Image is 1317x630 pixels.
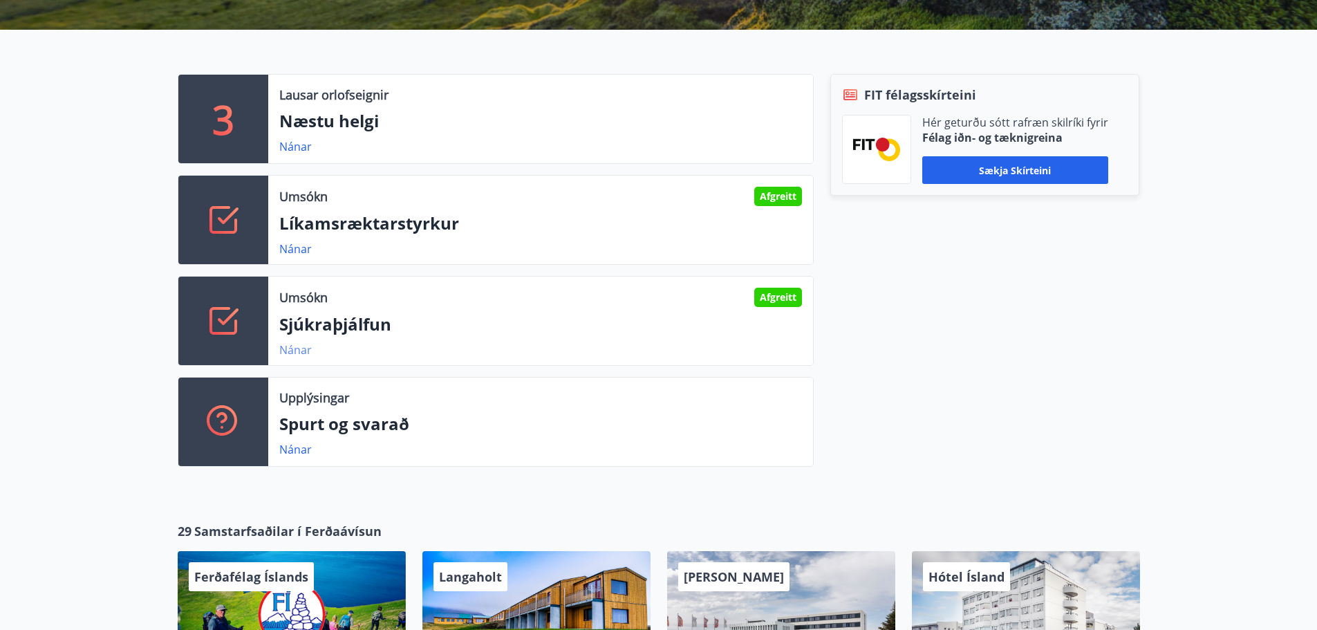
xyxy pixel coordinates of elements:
p: 3 [212,93,234,145]
a: Nánar [279,342,312,358]
p: Upplýsingar [279,389,349,407]
p: Lausar orlofseignir [279,86,389,104]
p: Umsókn [279,187,328,205]
span: Langaholt [439,568,502,585]
a: Nánar [279,139,312,154]
a: Nánar [279,442,312,457]
span: Samstarfsaðilar í Ferðaávísun [194,522,382,540]
p: Spurt og svarað [279,412,802,436]
a: Nánar [279,241,312,257]
button: Sækja skírteini [922,156,1108,184]
img: FPQVkF9lTnNbbaRSFyT17YYeljoOGk5m51IhT0bO.png [853,138,900,160]
div: Afgreitt [754,288,802,307]
p: Hér geturðu sótt rafræn skilríki fyrir [922,115,1108,130]
span: 29 [178,522,192,540]
span: Hótel Ísland [928,568,1005,585]
p: Næstu helgi [279,109,802,133]
span: Ferðafélag Íslands [194,568,308,585]
span: [PERSON_NAME] [684,568,784,585]
p: Félag iðn- og tæknigreina [922,130,1108,145]
p: Líkamsræktarstyrkur [279,212,802,235]
p: Sjúkraþjálfun [279,313,802,336]
div: Afgreitt [754,187,802,206]
p: Umsókn [279,288,328,306]
span: FIT félagsskírteini [864,86,976,104]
